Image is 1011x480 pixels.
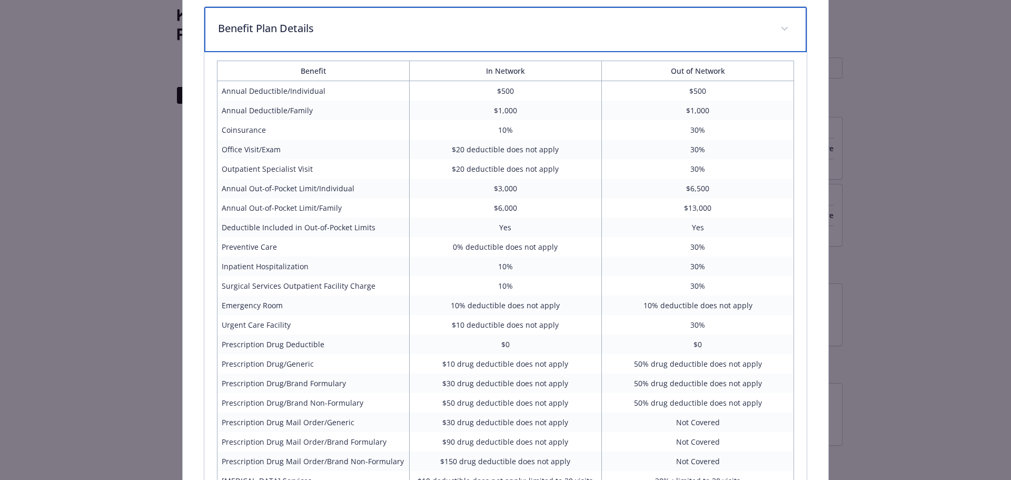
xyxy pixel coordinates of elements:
td: $6,500 [602,179,794,198]
td: $150 drug deductible does not apply [409,452,601,471]
td: 50% drug deductible does not apply [602,374,794,393]
td: Preventive Care [217,237,409,257]
td: $0 [602,335,794,354]
td: Surgical Services Outpatient Facility Charge [217,276,409,296]
td: 10% [409,276,601,296]
td: 30% [602,120,794,140]
td: 30% [602,159,794,179]
td: 30% [602,276,794,296]
td: Coinsurance [217,120,409,140]
td: $90 drug deductible does not apply [409,432,601,452]
td: Annual Deductible/Individual [217,81,409,101]
td: $20 deductible does not apply [409,140,601,159]
td: $1,000 [602,101,794,120]
td: Prescription Drug/Brand Non-Formulary [217,393,409,413]
td: Annual Out-of-Pocket Limit/Family [217,198,409,218]
td: 30% [602,257,794,276]
td: 10% [409,257,601,276]
td: Office Visit/Exam [217,140,409,159]
td: $3,000 [409,179,601,198]
td: $500 [409,81,601,101]
td: $30 drug deductible does not apply [409,413,601,432]
td: Inpatient Hospitalization [217,257,409,276]
td: Emergency Room [217,296,409,315]
td: Prescription Drug Mail Order/Brand Non-Formulary [217,452,409,471]
td: $10 deductible does not apply [409,315,601,335]
td: 0% deductible does not apply [409,237,601,257]
td: 50% drug deductible does not apply [602,354,794,374]
td: 30% [602,237,794,257]
td: 30% [602,315,794,335]
td: Not Covered [602,452,794,471]
td: Prescription Drug/Brand Formulary [217,374,409,393]
td: 10% [409,120,601,140]
td: Prescription Drug/Generic [217,354,409,374]
td: Yes [409,218,601,237]
td: Not Covered [602,432,794,452]
td: Prescription Drug Deductible [217,335,409,354]
td: Not Covered [602,413,794,432]
td: 10% deductible does not apply [409,296,601,315]
td: $6,000 [409,198,601,218]
th: In Network [409,61,601,81]
th: Out of Network [602,61,794,81]
p: Benefit Plan Details [218,21,768,36]
td: Prescription Drug Mail Order/Brand Formulary [217,432,409,452]
td: 50% drug deductible does not apply [602,393,794,413]
td: $20 deductible does not apply [409,159,601,179]
td: Urgent Care Facility [217,315,409,335]
td: $13,000 [602,198,794,218]
td: Annual Deductible/Family [217,101,409,120]
td: Deductible Included in Out-of-Pocket Limits [217,218,409,237]
td: Prescription Drug Mail Order/Generic [217,413,409,432]
td: $10 drug deductible does not apply [409,354,601,374]
td: $0 [409,335,601,354]
th: Benefit [217,61,409,81]
td: 30% [602,140,794,159]
td: Outpatient Specialist Visit [217,159,409,179]
td: 10% deductible does not apply [602,296,794,315]
td: $1,000 [409,101,601,120]
td: $30 drug deductible does not apply [409,374,601,393]
div: Benefit Plan Details [204,7,807,52]
td: Yes [602,218,794,237]
td: $500 [602,81,794,101]
td: Annual Out-of-Pocket Limit/Individual [217,179,409,198]
td: $50 drug deductible does not apply [409,393,601,413]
